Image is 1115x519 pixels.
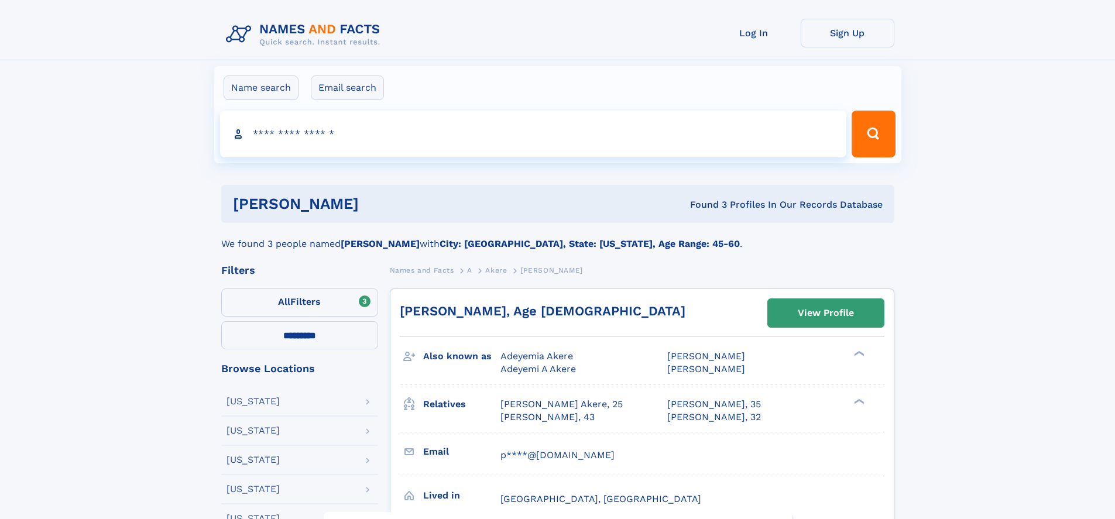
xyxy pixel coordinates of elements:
[221,223,894,251] div: We found 3 people named with .
[500,411,595,424] a: [PERSON_NAME], 43
[423,442,500,462] h3: Email
[400,304,685,318] a: [PERSON_NAME], Age [DEMOGRAPHIC_DATA]
[851,397,865,405] div: ❯
[667,411,761,424] a: [PERSON_NAME], 32
[220,111,847,157] input: search input
[221,19,390,50] img: Logo Names and Facts
[500,493,701,504] span: [GEOGRAPHIC_DATA], [GEOGRAPHIC_DATA]
[423,486,500,506] h3: Lived in
[667,398,761,411] a: [PERSON_NAME], 35
[227,484,280,494] div: [US_STATE]
[520,266,583,274] span: [PERSON_NAME]
[224,75,299,100] label: Name search
[852,111,895,157] button: Search Button
[227,397,280,406] div: [US_STATE]
[390,263,454,277] a: Names and Facts
[221,288,378,317] label: Filters
[341,238,420,249] b: [PERSON_NAME]
[311,75,384,100] label: Email search
[467,263,472,277] a: A
[423,394,500,414] h3: Relatives
[851,350,865,358] div: ❯
[801,19,894,47] a: Sign Up
[707,19,801,47] a: Log In
[768,299,884,327] a: View Profile
[233,197,524,211] h1: [PERSON_NAME]
[278,296,290,307] span: All
[221,363,378,374] div: Browse Locations
[667,350,745,362] span: [PERSON_NAME]
[500,398,623,411] a: [PERSON_NAME] Akere, 25
[500,350,573,362] span: Adeyemia Akere
[500,363,576,374] span: Adeyemi A Akere
[227,455,280,465] div: [US_STATE]
[221,265,378,276] div: Filters
[440,238,740,249] b: City: [GEOGRAPHIC_DATA], State: [US_STATE], Age Range: 45-60
[485,263,507,277] a: Akere
[485,266,507,274] span: Akere
[227,426,280,435] div: [US_STATE]
[423,346,500,366] h3: Also known as
[667,363,745,374] span: [PERSON_NAME]
[798,300,854,326] div: View Profile
[524,198,883,211] div: Found 3 Profiles In Our Records Database
[467,266,472,274] span: A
